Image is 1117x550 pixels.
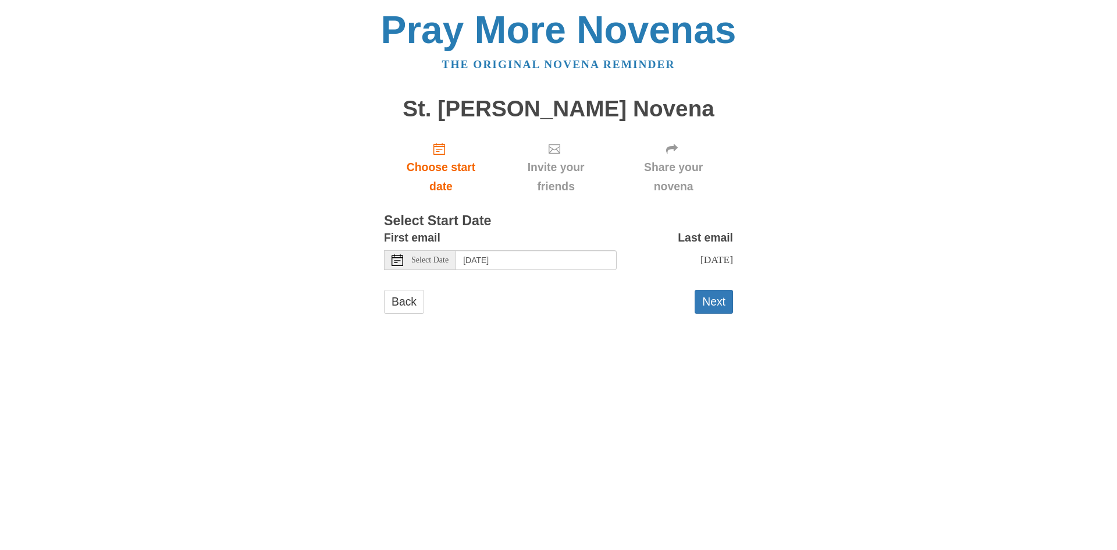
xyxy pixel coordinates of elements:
[384,290,424,314] a: Back
[498,133,614,202] div: Click "Next" to confirm your start date first.
[381,8,737,51] a: Pray More Novenas
[384,133,498,202] a: Choose start date
[384,97,733,122] h1: St. [PERSON_NAME] Novena
[384,214,733,229] h3: Select Start Date
[625,158,721,196] span: Share your novena
[442,58,675,70] a: The original novena reminder
[695,290,733,314] button: Next
[396,158,486,196] span: Choose start date
[700,254,733,265] span: [DATE]
[510,158,602,196] span: Invite your friends
[614,133,733,202] div: Click "Next" to confirm your start date first.
[384,228,440,247] label: First email
[678,228,733,247] label: Last email
[411,256,449,264] span: Select Date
